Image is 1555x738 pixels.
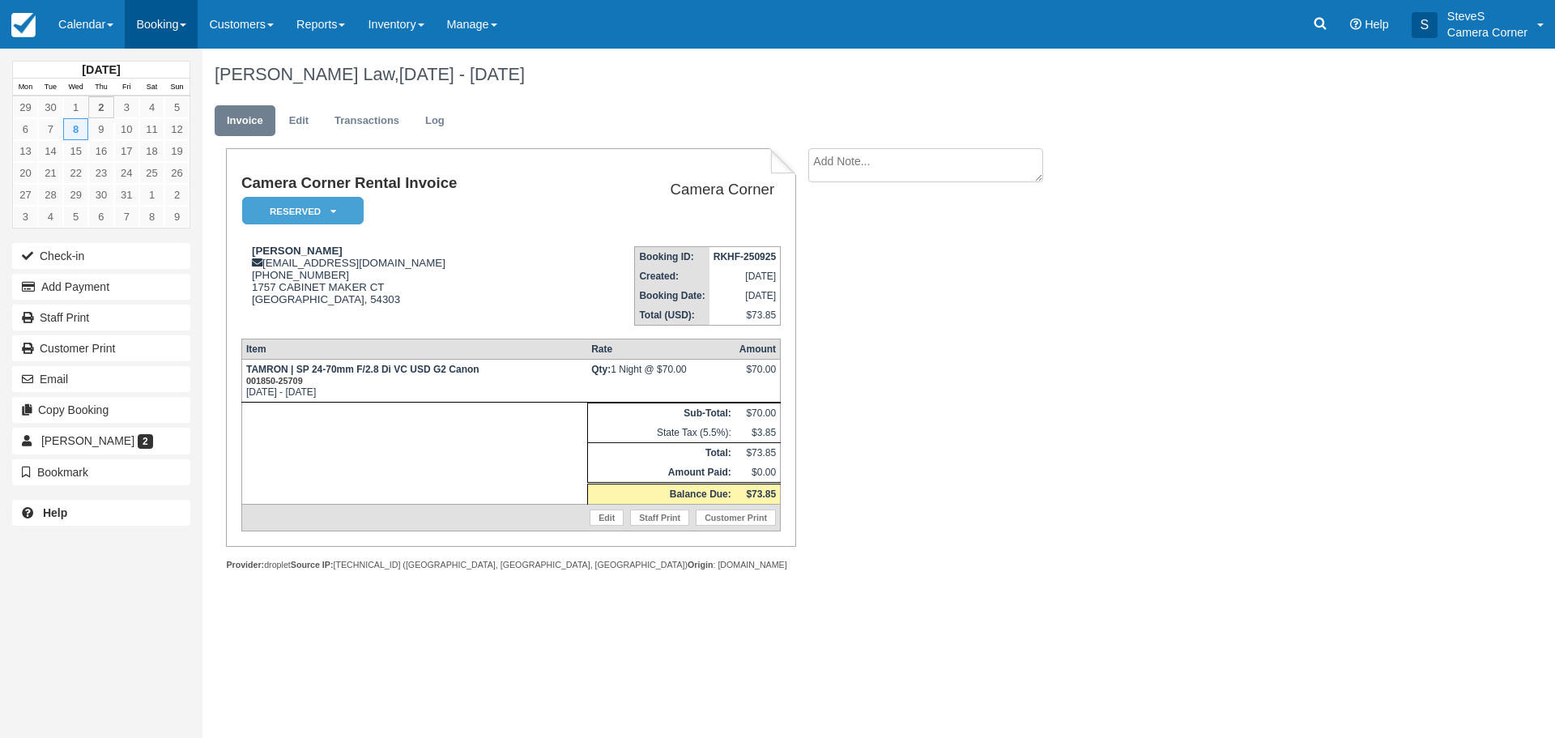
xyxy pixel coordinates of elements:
[114,162,139,184] a: 24
[735,423,781,443] td: $3.85
[63,184,88,206] a: 29
[13,118,38,140] a: 6
[246,376,303,386] small: 001850-25709
[13,96,38,118] a: 29
[12,500,190,526] a: Help
[41,434,134,447] span: [PERSON_NAME]
[38,96,63,118] a: 30
[413,105,457,137] a: Log
[735,339,781,360] th: Amount
[139,206,164,228] a: 8
[88,79,113,96] th: Thu
[138,434,153,449] span: 2
[139,162,164,184] a: 25
[709,305,781,326] td: $73.85
[63,140,88,162] a: 15
[12,397,190,423] button: Copy Booking
[1447,24,1527,41] p: Camera Corner
[635,305,709,326] th: Total (USD):
[139,140,164,162] a: 18
[114,79,139,96] th: Fri
[164,206,190,228] a: 9
[587,443,735,463] th: Total:
[63,79,88,96] th: Wed
[635,286,709,305] th: Booking Date:
[38,162,63,184] a: 21
[322,105,411,137] a: Transactions
[114,96,139,118] a: 3
[12,305,190,331] a: Staff Print
[587,423,735,443] td: State Tax (5.5%):
[114,184,139,206] a: 31
[38,140,63,162] a: 14
[590,510,624,526] a: Edit
[635,267,709,286] th: Created:
[246,364,479,386] strong: TAMRON | SP 24-70mm F/2.8 Di VC USD G2 Canon
[12,428,190,454] a: [PERSON_NAME] 2
[164,184,190,206] a: 2
[241,245,563,326] div: [EMAIL_ADDRESS][DOMAIN_NAME] [PHONE_NUMBER] 1757 CABINET MAKER CT [GEOGRAPHIC_DATA], 54303
[587,360,735,403] td: 1 Night @ $70.00
[114,206,139,228] a: 7
[88,206,113,228] a: 6
[591,364,611,375] strong: Qty
[139,79,164,96] th: Sat
[12,459,190,485] button: Bookmark
[1350,19,1361,30] i: Help
[88,96,113,118] a: 2
[688,560,713,569] strong: Origin
[164,162,190,184] a: 26
[164,140,190,162] a: 19
[38,79,63,96] th: Tue
[38,184,63,206] a: 28
[63,118,88,140] a: 8
[13,206,38,228] a: 3
[12,366,190,392] button: Email
[709,286,781,305] td: [DATE]
[1447,8,1527,24] p: SteveS
[82,63,120,76] strong: [DATE]
[587,339,735,360] th: Rate
[12,274,190,300] button: Add Payment
[735,403,781,424] td: $70.00
[735,443,781,463] td: $73.85
[1365,18,1389,31] span: Help
[38,206,63,228] a: 4
[735,463,781,484] td: $0.00
[215,65,1357,84] h1: [PERSON_NAME] Law,
[88,184,113,206] a: 30
[13,162,38,184] a: 20
[226,559,795,571] div: droplet [TECHNICAL_ID] ([GEOGRAPHIC_DATA], [GEOGRAPHIC_DATA], [GEOGRAPHIC_DATA]) : [DOMAIN_NAME]
[88,162,113,184] a: 23
[1412,12,1438,38] div: S
[139,96,164,118] a: 4
[63,96,88,118] a: 1
[12,335,190,361] a: Customer Print
[114,140,139,162] a: 17
[399,64,525,84] span: [DATE] - [DATE]
[587,403,735,424] th: Sub-Total:
[11,13,36,37] img: checkfront-main-nav-mini-logo.png
[139,184,164,206] a: 1
[164,96,190,118] a: 5
[696,510,776,526] a: Customer Print
[63,206,88,228] a: 5
[277,105,321,137] a: Edit
[714,251,776,262] strong: RKHF-250925
[241,196,358,226] a: Reserved
[88,140,113,162] a: 16
[587,463,735,484] th: Amount Paid:
[114,118,139,140] a: 10
[709,267,781,286] td: [DATE]
[139,118,164,140] a: 11
[635,247,709,267] th: Booking ID:
[242,197,364,225] em: Reserved
[13,140,38,162] a: 13
[569,181,774,198] h2: Camera Corner
[43,506,67,519] b: Help
[226,560,264,569] strong: Provider:
[215,105,275,137] a: Invoice
[241,175,563,192] h1: Camera Corner Rental Invoice
[63,162,88,184] a: 22
[291,560,334,569] strong: Source IP:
